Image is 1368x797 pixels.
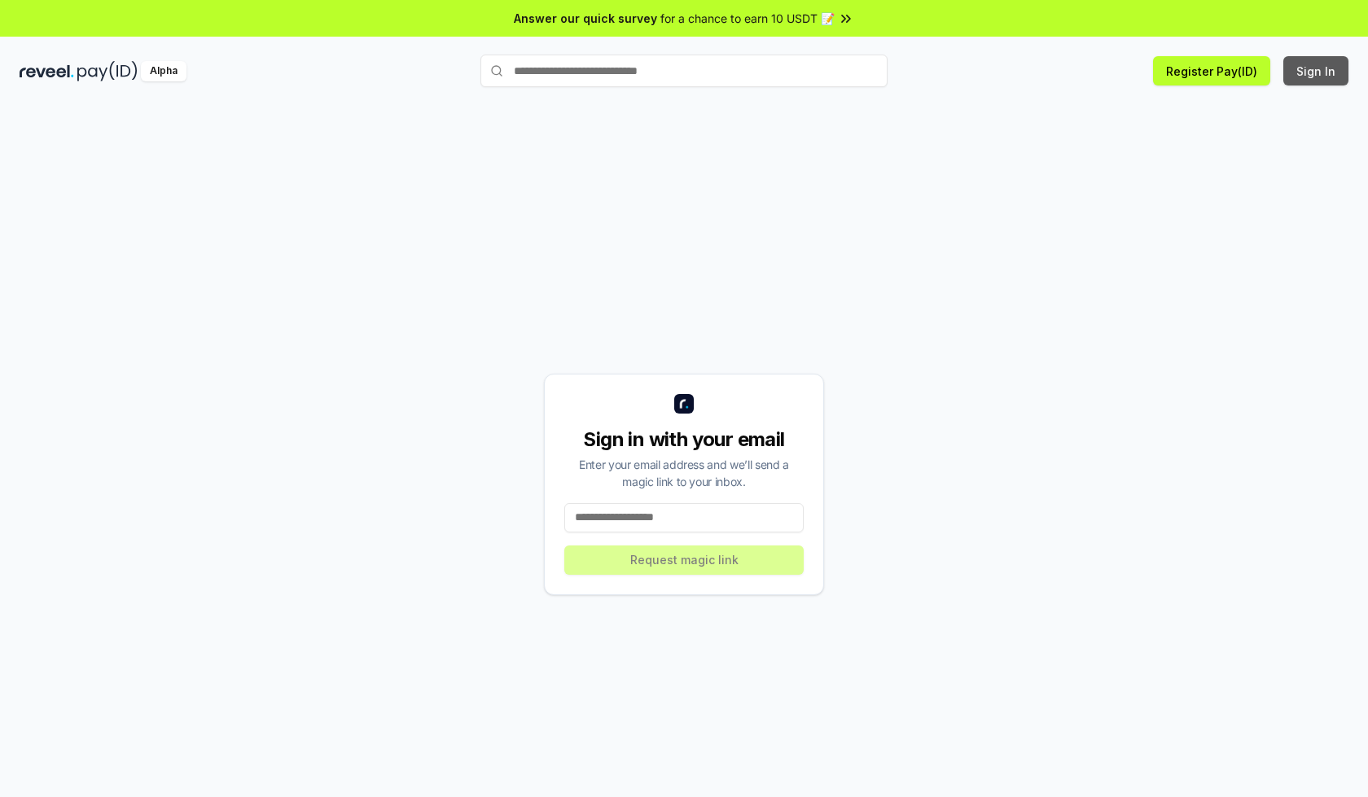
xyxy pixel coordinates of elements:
span: Answer our quick survey [514,10,657,27]
button: Register Pay(ID) [1153,56,1270,85]
span: for a chance to earn 10 USDT 📝 [660,10,835,27]
button: Sign In [1283,56,1348,85]
img: pay_id [77,61,138,81]
img: reveel_dark [20,61,74,81]
div: Enter your email address and we’ll send a magic link to your inbox. [564,456,804,490]
div: Alpha [141,61,186,81]
div: Sign in with your email [564,427,804,453]
img: logo_small [674,394,694,414]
